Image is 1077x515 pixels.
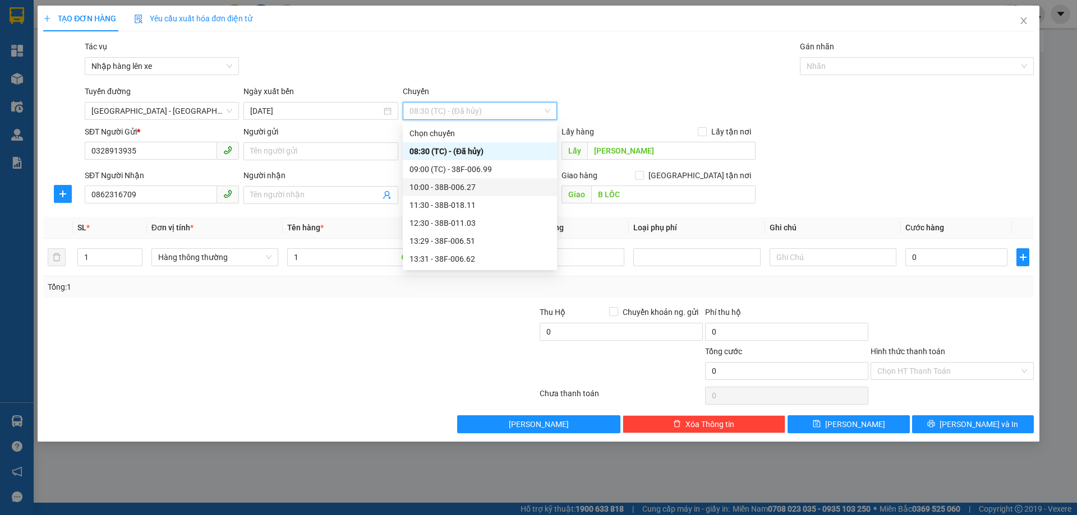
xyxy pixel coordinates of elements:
[788,415,909,433] button: save[PERSON_NAME]
[409,253,550,265] div: 13:31 - 38F-006.62
[561,171,597,180] span: Giao hàng
[765,217,901,239] th: Ghi chú
[1019,16,1028,25] span: close
[587,142,756,160] input: Dọc đường
[1008,6,1039,37] button: Close
[403,124,557,142] div: Chọn chuyến
[705,347,742,356] span: Tổng cước
[158,249,271,266] span: Hàng thông thường
[223,146,232,155] span: phone
[243,169,398,182] div: Người nhận
[409,235,550,247] div: 13:29 - 38F-006.51
[871,347,945,356] label: Hình thức thanh toán
[825,418,885,430] span: [PERSON_NAME]
[618,306,703,318] span: Chuyển khoản ng. gửi
[85,42,107,51] label: Tác vụ
[912,415,1034,433] button: printer[PERSON_NAME] và In
[48,281,416,293] div: Tổng: 1
[623,415,786,433] button: deleteXóa Thông tin
[940,418,1018,430] span: [PERSON_NAME] và In
[1017,253,1028,262] span: plus
[223,189,232,198] span: phone
[770,248,896,266] input: Ghi Chú
[54,189,71,198] span: plus
[629,217,765,239] th: Loại phụ phí
[287,223,324,232] span: Tên hàng
[409,199,550,211] div: 11:30 - 38B-018.11
[1016,248,1029,266] button: plus
[250,105,381,117] input: 13/10/2025
[287,248,414,266] input: VD: Bàn, Ghế
[409,163,550,175] div: 09:00 (TC) - 38F-006.99
[673,420,681,429] span: delete
[409,145,550,157] div: 08:30 (TC) - (Đã hủy)
[243,126,398,138] div: Người gửi
[707,126,756,138] span: Lấy tận nơi
[705,306,868,323] div: Phí thu hộ
[85,85,239,102] div: Tuyến đường
[43,14,116,23] span: TẠO ĐƠN HÀNG
[561,142,587,160] span: Lấy
[134,14,252,23] span: Yêu cầu xuất hóa đơn điện tử
[591,185,756,203] input: Dọc đường
[54,185,72,203] button: plus
[800,42,834,51] label: Gán nhãn
[927,420,935,429] span: printer
[243,85,398,102] div: Ngày xuất bến
[383,191,392,199] span: user-add
[561,127,594,136] span: Lấy hàng
[151,223,194,232] span: Đơn vị tính
[409,103,550,119] span: 08:30 (TC) - (Đã hủy)
[561,185,591,203] span: Giao
[685,418,734,430] span: Xóa Thông tin
[644,169,756,182] span: [GEOGRAPHIC_DATA] tận nơi
[409,217,550,229] div: 12:30 - 38B-011.03
[85,169,239,182] div: SĐT Người Nhận
[409,181,550,193] div: 10:00 - 38B-006.27
[85,126,239,138] div: SĐT Người Gửi
[134,15,143,24] img: icon
[43,15,51,22] span: plus
[91,58,232,75] span: Nhập hàng lên xe
[540,308,565,317] span: Thu Hộ
[77,223,86,232] span: SL
[48,248,66,266] button: delete
[522,248,624,266] input: 0
[457,415,620,433] button: [PERSON_NAME]
[409,127,550,140] div: Chọn chuyến
[538,387,704,407] div: Chưa thanh toán
[403,85,557,102] div: Chuyến
[905,223,944,232] span: Cước hàng
[91,103,232,119] span: Hà Nội - Hà Tĩnh
[813,420,821,429] span: save
[509,418,569,430] span: [PERSON_NAME]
